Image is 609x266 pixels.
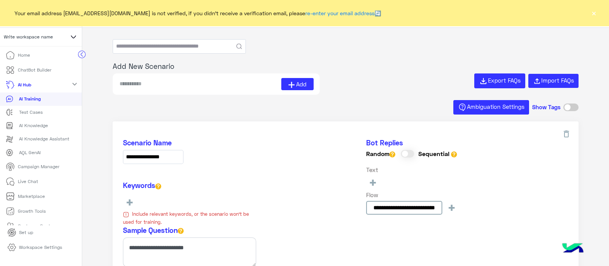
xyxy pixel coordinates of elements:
[236,43,242,49] button: Search
[590,9,598,17] button: ×
[467,103,525,110] span: Ambiguation Settings
[2,225,39,240] a: Set up
[366,191,459,198] h6: Flow
[113,62,579,71] h5: Add New Scenario
[19,109,43,116] p: Test Cases
[18,193,45,200] p: Marketplace
[123,181,256,190] h5: Keywords
[123,139,256,147] h5: Scenario Name
[418,150,457,158] h6: Sequential
[366,166,459,173] h6: Text
[532,104,561,112] h5: Show Tags
[123,226,256,235] h5: Sample Question
[541,77,574,84] span: Import FAQs
[125,196,134,208] span: +
[19,244,62,251] p: Workspace Settings
[14,9,381,17] span: Your email address [EMAIL_ADDRESS][DOMAIN_NAME] is not verified, if you didn't receive a verifica...
[488,77,521,84] span: Export FAQs
[2,240,68,255] a: Workspace Settings
[19,149,41,156] p: AQL GenAI
[123,212,129,218] img: useless icon
[19,229,33,236] p: Set up
[474,73,526,88] button: Export FAQs
[18,67,51,73] p: ChatBot Builder
[528,74,579,88] button: Import FAQs
[305,10,375,16] a: re-enter your email address
[18,208,46,215] p: Growth Tools
[18,81,31,88] p: AI Hub
[18,178,38,185] p: Live Chat
[296,80,306,89] span: Add
[19,135,69,142] p: AI Knowledge Assistant
[560,236,586,262] img: hulul-logo.png
[447,201,456,213] span: +
[123,196,136,208] button: +
[18,163,59,170] p: Campaign Manager
[281,78,314,90] button: Add
[368,176,377,188] span: +
[70,80,79,89] mat-icon: expand_more
[453,100,529,115] button: Ambiguation Settings
[18,223,54,229] p: Customer Center
[123,211,249,225] span: Include relevant keywords, or the scenario won't be used for training.
[18,52,30,59] p: Home
[366,150,395,158] h6: Random
[366,176,379,188] button: +
[19,122,48,129] p: AI Knowledge
[445,201,458,213] button: +
[366,139,403,147] span: Bot Replies
[4,33,53,40] span: Write workspace name
[19,96,41,102] p: AI Training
